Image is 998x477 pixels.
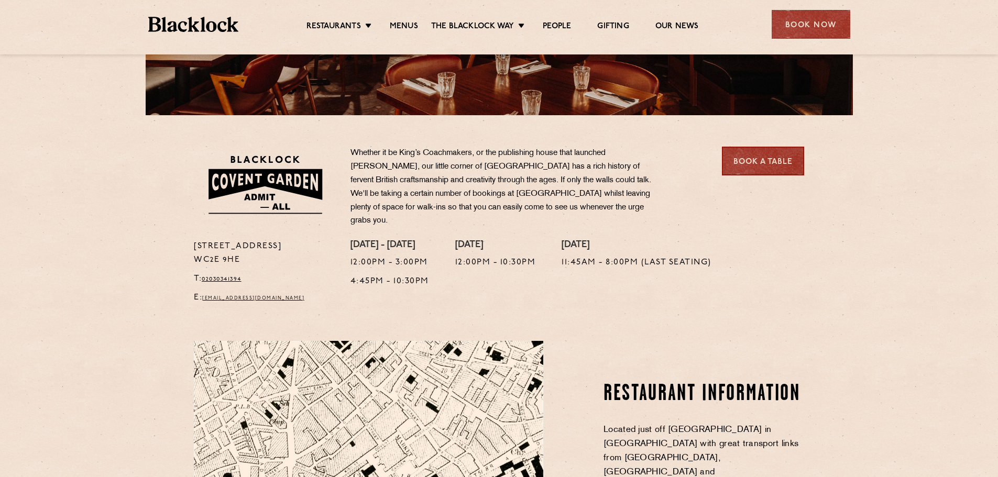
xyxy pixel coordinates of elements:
[194,240,335,267] p: [STREET_ADDRESS] WC2E 9HE
[655,21,699,33] a: Our News
[202,296,304,301] a: [EMAIL_ADDRESS][DOMAIN_NAME]
[194,147,335,223] img: BLA_1470_CoventGarden_Website_Solid.svg
[306,21,361,33] a: Restaurants
[194,272,335,286] p: T:
[350,240,429,251] h4: [DATE] - [DATE]
[722,147,804,175] a: Book a Table
[562,240,711,251] h4: [DATE]
[597,21,629,33] a: Gifting
[390,21,418,33] a: Menus
[604,381,804,407] h2: Restaurant information
[194,291,335,305] p: E:
[455,240,536,251] h4: [DATE]
[350,147,660,228] p: Whether it be King’s Coachmakers, or the publishing house that launched [PERSON_NAME], our little...
[202,276,242,282] a: 02030341394
[543,21,571,33] a: People
[350,256,429,270] p: 12:00pm - 3:00pm
[431,21,514,33] a: The Blacklock Way
[148,17,239,32] img: BL_Textured_Logo-footer-cropped.svg
[350,275,429,289] p: 4:45pm - 10:30pm
[772,10,850,39] div: Book Now
[455,256,536,270] p: 12:00pm - 10:30pm
[562,256,711,270] p: 11:45am - 8:00pm (Last Seating)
